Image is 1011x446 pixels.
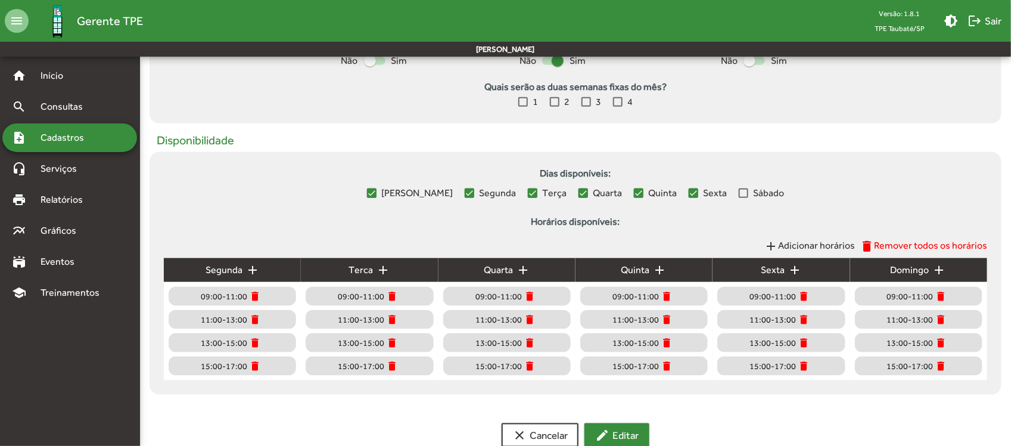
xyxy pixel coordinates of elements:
span: Não [520,54,536,68]
div: Versão: 1.8.1 [865,6,934,21]
span: domingo [891,263,929,277]
span: 09:00-11:00 [612,290,659,303]
span: Sexta [703,186,727,200]
span: 09:00-11:00 [749,290,796,303]
mat-icon: add [653,263,667,277]
mat-icon: delete [935,360,947,372]
mat-icon: clear [512,428,527,442]
span: 13:00-15:00 [612,337,659,349]
span: Serviços [33,162,93,176]
mat-icon: print [12,193,26,207]
span: 15:00-17:00 [338,360,384,373]
span: Sim [570,54,586,68]
span: Eventos [33,255,91,269]
strong: Quais serão as duas semanas fixas do mês? [164,80,987,94]
span: Cadastros [33,131,99,145]
mat-icon: add [516,263,530,277]
mat-icon: edit [595,428,609,442]
span: Relatórios [33,193,98,207]
mat-icon: delete [524,337,536,349]
mat-icon: note_add [12,131,26,145]
span: segunda [206,263,242,277]
mat-icon: delete [661,337,673,349]
span: Sábado [753,186,784,200]
mat-icon: delete [798,314,810,326]
span: Consultas [33,100,98,114]
mat-icon: delete [798,290,810,302]
mat-icon: delete [249,314,261,326]
span: 09:00-11:00 [338,290,384,303]
span: 13:00-15:00 [201,337,247,349]
span: [PERSON_NAME] [381,186,453,200]
mat-icon: home [12,69,26,83]
a: Gerente TPE [29,2,143,41]
mat-icon: add [245,263,260,277]
span: sexta [761,263,785,277]
span: Gerente TPE [77,11,143,30]
span: 15:00-17:00 [201,360,247,373]
span: Editar [595,425,639,446]
mat-icon: delete [524,360,536,372]
span: Não [341,54,358,68]
span: Cancelar [512,425,568,446]
span: 13:00-15:00 [338,337,384,349]
mat-icon: delete [249,290,261,302]
span: quinta [621,263,650,277]
mat-icon: delete [935,290,947,302]
mat-icon: stadium [12,255,26,269]
mat-icon: menu [5,9,29,33]
strong: Horários disponíveis: [164,215,987,234]
mat-icon: logout [968,14,982,28]
img: Logo [38,2,77,41]
mat-icon: delete [386,360,398,372]
mat-icon: headset_mic [12,162,26,176]
span: terca [349,263,373,277]
mat-icon: add [764,239,778,253]
mat-icon: delete [386,314,398,326]
span: quarta [484,263,513,277]
mat-icon: school [12,286,26,300]
strong: Dias disponíveis: [164,166,987,185]
span: Segunda [479,186,516,200]
span: 4 [627,95,633,109]
span: Sair [968,10,1001,32]
span: 2 [564,95,570,109]
span: TPE Taubaté/SP [865,21,934,36]
mat-icon: multiline_chart [12,224,26,238]
span: Não [721,54,738,68]
mat-icon: search [12,100,26,114]
span: 09:00-11:00 [201,290,247,303]
span: 15:00-17:00 [887,360,934,373]
h5: Disponibilidade [150,133,1001,147]
span: 11:00-13:00 [612,314,659,326]
mat-icon: delete [386,290,398,302]
mat-icon: delete [860,239,874,253]
mat-icon: delete [249,337,261,349]
span: Início [33,69,80,83]
span: Sim [391,54,407,68]
span: 3 [596,95,601,109]
span: 11:00-13:00 [749,314,796,326]
span: 15:00-17:00 [475,360,522,373]
span: Quarta [593,186,622,200]
mat-icon: delete [386,337,398,349]
mat-icon: delete [935,337,947,349]
mat-icon: delete [661,314,673,326]
mat-icon: add [788,263,802,277]
span: 15:00-17:00 [612,360,659,373]
span: Remover todos os horários [874,240,987,251]
mat-icon: delete [798,360,810,372]
span: Terça [542,186,567,200]
span: Quinta [648,186,677,200]
mat-icon: add [376,263,390,277]
span: Sim [771,54,787,68]
mat-icon: delete [661,360,673,372]
span: Treinamentos [33,286,114,300]
span: 13:00-15:00 [475,337,522,349]
mat-icon: delete [935,314,947,326]
mat-icon: delete [798,337,810,349]
span: 1 [533,95,538,109]
span: Adicionar horários [778,240,855,251]
mat-icon: delete [524,314,536,326]
span: 11:00-13:00 [338,314,384,326]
